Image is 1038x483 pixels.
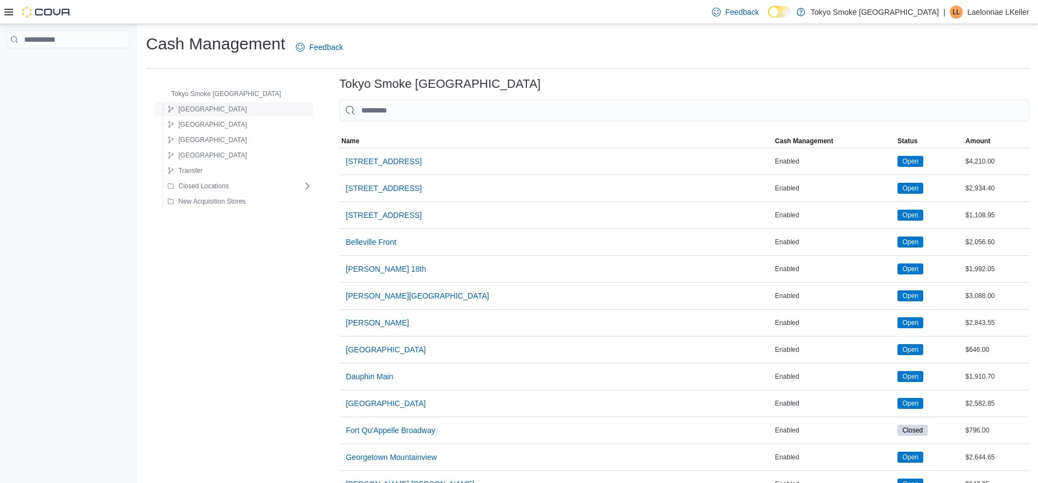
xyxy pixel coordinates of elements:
[341,366,397,387] button: Dauphin Main
[897,156,923,167] span: Open
[346,156,422,167] span: [STREET_ADDRESS]
[346,237,396,248] span: Belleville Front
[773,370,895,383] div: Enabled
[952,5,960,19] span: LL
[773,235,895,249] div: Enabled
[773,262,895,276] div: Enabled
[7,50,130,77] nav: Complex example
[339,77,541,91] h3: Tokyo Smoke [GEOGRAPHIC_DATA]
[156,87,285,100] button: Tokyo Smoke [GEOGRAPHIC_DATA]
[773,343,895,356] div: Enabled
[163,179,233,193] button: Closed Locations
[897,183,923,194] span: Open
[950,5,963,19] div: Laelonnae LKeller
[341,446,441,468] button: Georgetown Mountainview
[902,156,918,166] span: Open
[725,7,759,18] span: Feedback
[346,183,422,194] span: [STREET_ADDRESS]
[341,137,360,145] span: Name
[341,150,426,172] button: [STREET_ADDRESS]
[897,290,923,301] span: Open
[171,89,281,98] span: Tokyo Smoke [GEOGRAPHIC_DATA]
[963,451,1029,464] div: $2,644.65
[963,397,1029,410] div: $2,582.85
[897,263,923,274] span: Open
[339,134,773,148] button: Name
[963,370,1029,383] div: $1,910.70
[967,5,1029,19] p: Laelonnae LKeller
[902,264,918,274] span: Open
[346,263,426,274] span: [PERSON_NAME] 18th
[963,155,1029,168] div: $4,210.00
[963,289,1029,302] div: $3,088.00
[346,452,437,463] span: Georgetown Mountainview
[341,312,413,334] button: [PERSON_NAME]
[902,398,918,408] span: Open
[163,133,251,147] button: [GEOGRAPHIC_DATA]
[773,155,895,168] div: Enabled
[897,237,923,248] span: Open
[163,149,251,162] button: [GEOGRAPHIC_DATA]
[341,339,430,361] button: [GEOGRAPHIC_DATA]
[966,137,990,145] span: Amount
[902,183,918,193] span: Open
[897,317,923,328] span: Open
[902,372,918,381] span: Open
[341,419,440,441] button: Fort Qu'Appelle Broadway
[339,99,1029,121] input: This is a search bar. As you type, the results lower in the page will automatically filter.
[346,210,422,221] span: [STREET_ADDRESS]
[902,452,918,462] span: Open
[346,290,489,301] span: [PERSON_NAME][GEOGRAPHIC_DATA]
[178,136,247,144] span: [GEOGRAPHIC_DATA]
[897,137,918,145] span: Status
[346,317,409,328] span: [PERSON_NAME]
[897,210,923,221] span: Open
[341,177,426,199] button: [STREET_ADDRESS]
[897,452,923,463] span: Open
[163,103,251,116] button: [GEOGRAPHIC_DATA]
[902,291,918,301] span: Open
[163,164,207,177] button: Transfer
[22,7,71,18] img: Cova
[902,237,918,247] span: Open
[897,344,923,355] span: Open
[773,182,895,195] div: Enabled
[775,137,833,145] span: Cash Management
[346,425,435,436] span: Fort Qu'Appelle Broadway
[341,392,430,414] button: [GEOGRAPHIC_DATA]
[178,166,203,175] span: Transfer
[163,195,250,208] button: New Acquisition Stores
[708,1,763,23] a: Feedback
[773,134,895,148] button: Cash Management
[895,134,963,148] button: Status
[963,424,1029,437] div: $796.00
[943,5,945,19] p: |
[773,289,895,302] div: Enabled
[341,204,426,226] button: [STREET_ADDRESS]
[963,235,1029,249] div: $2,056.60
[963,262,1029,276] div: $1,992.05
[341,231,401,253] button: Belleville Front
[768,6,791,18] input: Dark Mode
[773,397,895,410] div: Enabled
[178,105,247,114] span: [GEOGRAPHIC_DATA]
[963,343,1029,356] div: $646.00
[902,318,918,328] span: Open
[963,316,1029,329] div: $2,843.55
[178,197,246,206] span: New Acquisition Stores
[346,398,426,409] span: [GEOGRAPHIC_DATA]
[773,209,895,222] div: Enabled
[341,285,493,307] button: [PERSON_NAME][GEOGRAPHIC_DATA]
[341,258,430,280] button: [PERSON_NAME] 18th
[346,344,426,355] span: [GEOGRAPHIC_DATA]
[309,42,343,53] span: Feedback
[902,345,918,355] span: Open
[346,371,393,382] span: Dauphin Main
[178,182,229,190] span: Closed Locations
[291,36,347,58] a: Feedback
[902,210,918,220] span: Open
[963,209,1029,222] div: $1,108.95
[146,33,285,55] h1: Cash Management
[902,425,923,435] span: Closed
